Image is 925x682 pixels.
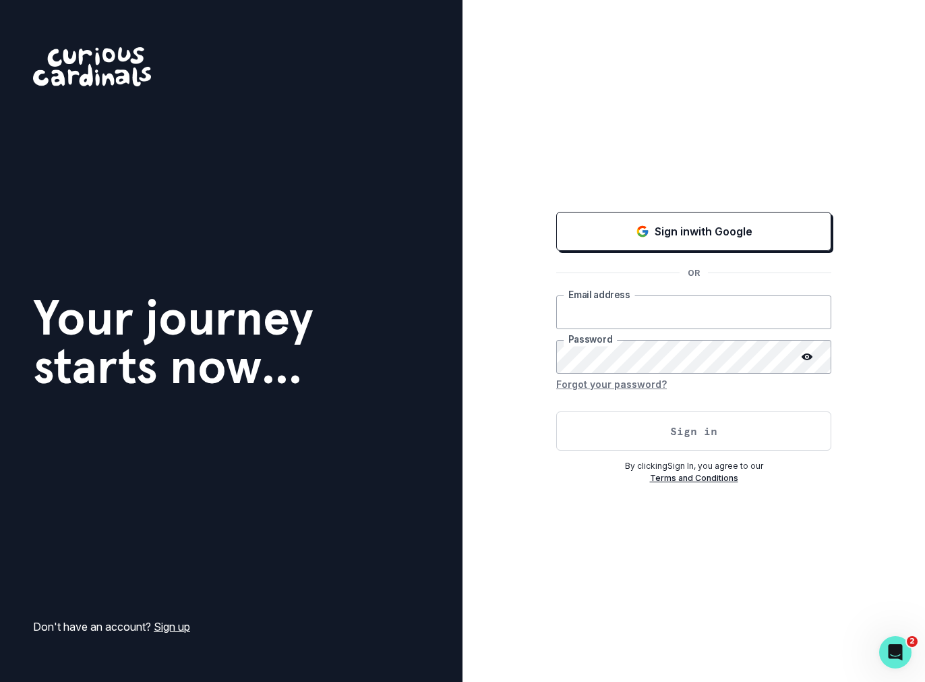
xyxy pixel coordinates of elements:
img: Curious Cardinals Logo [33,47,151,86]
button: Sign in [556,411,831,451]
p: OR [680,267,708,279]
button: Sign in with Google (GSuite) [556,212,831,251]
p: By clicking Sign In , you agree to our [556,460,831,472]
a: Terms and Conditions [650,473,738,483]
p: Sign in with Google [655,223,752,239]
span: 2 [907,636,918,647]
p: Don't have an account? [33,619,190,635]
a: Sign up [154,620,190,633]
h1: Your journey starts now... [33,293,314,391]
iframe: Intercom live chat [879,636,912,669]
button: Forgot your password? [556,374,667,395]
